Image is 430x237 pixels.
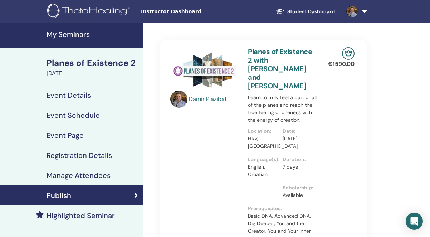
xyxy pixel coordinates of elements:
h4: Event Details [47,91,91,100]
a: Planes of Existence 2 with [PERSON_NAME] and [PERSON_NAME] [248,47,312,91]
p: Date : [283,127,313,135]
a: Damir Plazibat [189,95,241,103]
h4: Event Schedule [47,111,100,120]
a: Student Dashboard [270,5,341,18]
span: Instructor Dashboard [141,8,248,15]
div: Planes of Existence 2 [47,57,139,69]
img: In-Person Seminar [342,47,355,60]
img: graduation-cap-white.svg [276,8,284,14]
h4: Manage Attendees [47,171,111,180]
h4: Publish [47,191,71,200]
p: Learn to truly feel a part of all of the planes and reach the true feeling of oneness with the en... [248,94,317,124]
p: [DATE] [283,135,313,142]
a: Planes of Existence 2[DATE] [42,57,143,78]
p: English, Croatian [248,163,278,178]
p: Duration : [283,156,313,163]
div: Open Intercom Messenger [406,213,423,230]
h4: My Seminars [47,30,139,39]
p: Available [283,192,313,199]
img: default.jpg [346,6,358,17]
p: Prerequisites : [248,205,317,212]
h4: Registration Details [47,151,112,160]
p: Scholarship : [283,184,313,192]
h4: Highlighted Seminar [47,211,115,220]
img: Planes of Existence 2 [170,47,240,93]
div: [DATE] [47,69,139,78]
h4: Event Page [47,131,84,140]
img: default.jpg [170,91,187,108]
p: € 1590.00 [328,60,355,68]
p: 7 days [283,163,313,171]
p: Location : [248,127,278,135]
p: Language(s) : [248,156,278,163]
p: HRV, [GEOGRAPHIC_DATA] [248,135,278,150]
img: logo.png [47,4,133,20]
